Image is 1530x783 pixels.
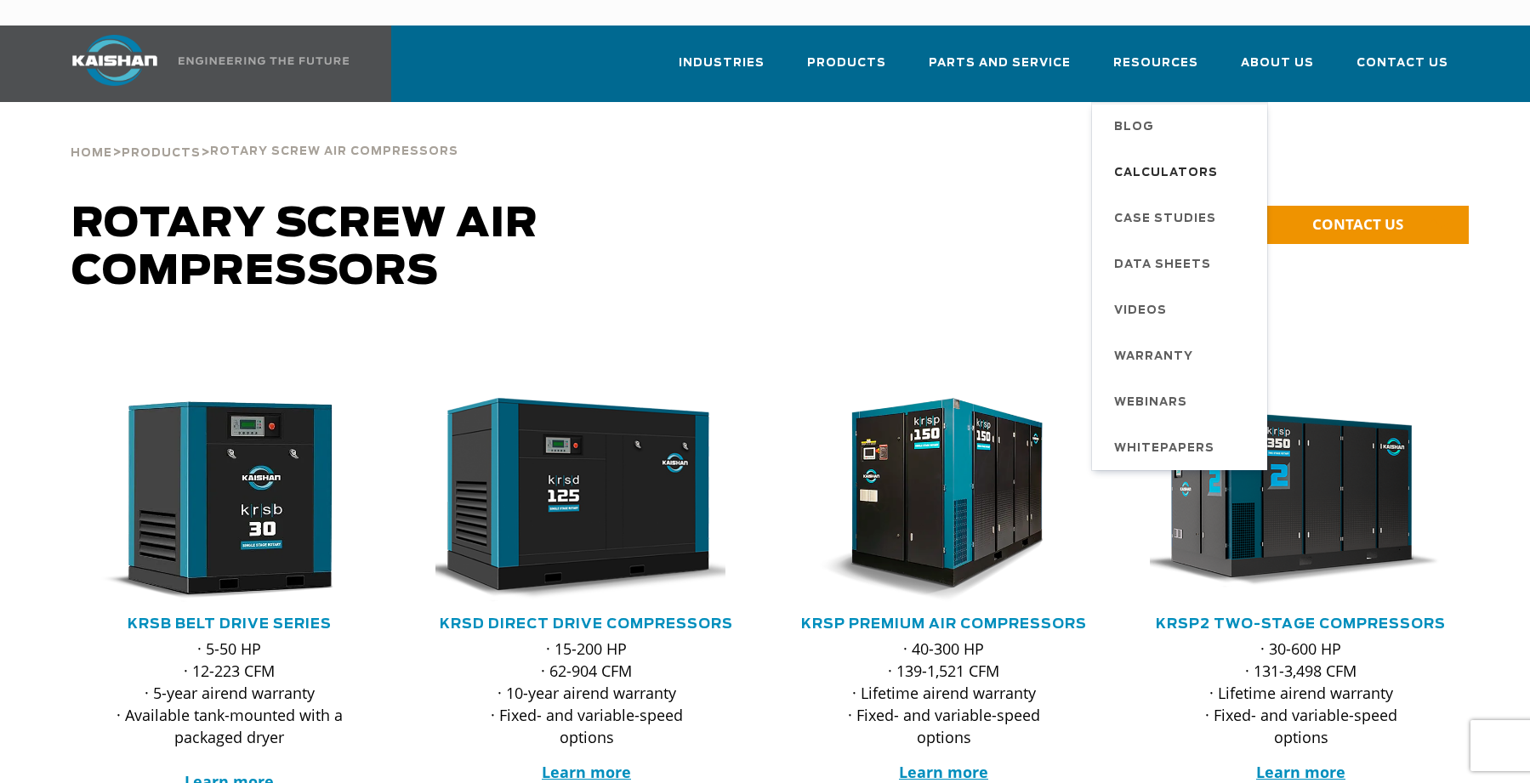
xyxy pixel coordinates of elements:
[1258,206,1469,244] a: CONTACT US
[1241,54,1314,73] span: About Us
[1357,54,1448,73] span: Contact Us
[435,398,738,602] div: krsd125
[1113,41,1198,99] a: Resources
[679,54,765,73] span: Industries
[827,638,1061,748] p: · 40-300 HP · 139-1,521 CFM · Lifetime airend warranty · Fixed- and variable-speed options
[1184,638,1419,748] p: · 30-600 HP · 131-3,498 CFM · Lifetime airend warranty · Fixed- and variable-speed options
[128,617,332,631] a: KRSB Belt Drive Series
[51,26,352,102] a: Kaishan USA
[1150,398,1453,602] div: krsp350
[899,762,988,782] a: Learn more
[1114,251,1211,280] span: Data Sheets
[51,35,179,86] img: kaishan logo
[1241,41,1314,99] a: About Us
[1156,617,1446,631] a: KRSP2 Two-Stage Compressors
[542,762,631,782] a: Learn more
[793,398,1095,602] div: krsp150
[71,204,538,292] span: Rotary Screw Air Compressors
[1097,424,1267,470] a: Whitepapers
[1312,214,1403,234] span: CONTACT US
[1357,41,1448,99] a: Contact Us
[1114,343,1193,372] span: Warranty
[1097,378,1267,424] a: Webinars
[1114,389,1187,417] span: Webinars
[807,41,886,99] a: Products
[210,146,458,157] span: Rotary Screw Air Compressors
[1114,159,1218,188] span: Calculators
[440,617,733,631] a: KRSD Direct Drive Compressors
[1137,398,1440,602] img: krsp350
[1097,103,1267,149] a: Blog
[71,148,112,159] span: Home
[1114,434,1214,463] span: Whitepapers
[1114,113,1154,142] span: Blog
[801,617,1087,631] a: KRSP Premium Air Compressors
[807,54,886,73] span: Products
[1097,287,1267,332] a: Videos
[780,398,1083,602] img: krsp150
[122,145,201,160] a: Products
[929,54,1071,73] span: Parts and Service
[1114,297,1167,326] span: Videos
[1114,205,1216,234] span: Case Studies
[65,398,368,602] img: krsb30
[1113,54,1198,73] span: Resources
[1097,241,1267,287] a: Data Sheets
[469,638,704,748] p: · 15-200 HP · 62-904 CFM · 10-year airend warranty · Fixed- and variable-speed options
[71,145,112,160] a: Home
[423,398,725,602] img: krsd125
[1097,195,1267,241] a: Case Studies
[78,398,381,602] div: krsb30
[122,148,201,159] span: Products
[929,41,1071,99] a: Parts and Service
[1097,149,1267,195] a: Calculators
[71,102,458,167] div: > >
[679,41,765,99] a: Industries
[1097,332,1267,378] a: Warranty
[1256,762,1345,782] a: Learn more
[179,57,349,65] img: Engineering the future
